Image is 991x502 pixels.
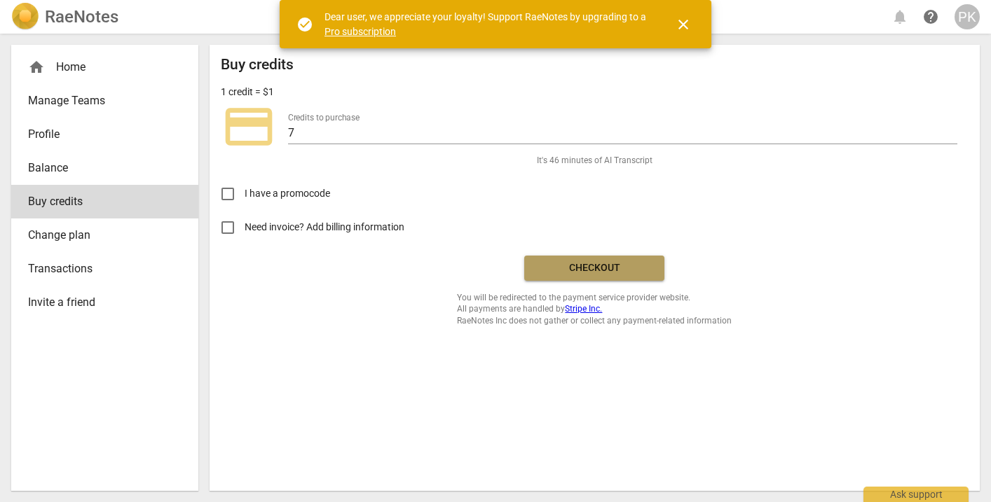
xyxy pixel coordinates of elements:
[28,294,170,311] span: Invite a friend
[28,59,45,76] span: home
[11,3,39,31] img: Logo
[45,7,118,27] h2: RaeNotes
[565,304,602,314] a: Stripe Inc.
[11,286,198,319] a: Invite a friend
[324,10,650,39] div: Dear user, we appreciate your loyalty! Support RaeNotes by upgrading to a
[245,220,406,235] span: Need invoice? Add billing information
[28,193,170,210] span: Buy credits
[535,261,653,275] span: Checkout
[324,26,396,37] a: Pro subscription
[11,84,198,118] a: Manage Teams
[675,16,692,33] span: close
[537,155,652,167] span: It's 46 minutes of AI Transcript
[28,227,170,244] span: Change plan
[28,260,170,277] span: Transactions
[28,160,170,176] span: Balance
[863,487,969,502] div: Ask support
[11,3,118,31] a: LogoRaeNotes
[245,186,330,201] span: I have a promocode
[28,59,170,76] div: Home
[457,292,732,327] span: You will be redirected to the payment service provider website. All payments are handled by RaeNo...
[288,113,360,122] label: Credits to purchase
[296,16,313,33] span: check_circle
[667,8,700,41] button: Close
[221,99,277,155] span: credit_card
[11,185,198,218] a: Buy credits
[922,8,939,25] span: help
[11,218,198,252] a: Change plan
[221,85,274,99] p: 1 credit = $1
[28,126,170,143] span: Profile
[955,4,980,29] button: PK
[918,4,943,29] a: Help
[11,151,198,185] a: Balance
[11,118,198,151] a: Profile
[11,50,198,84] div: Home
[524,256,664,281] button: Checkout
[28,92,170,109] span: Manage Teams
[11,252,198,286] a: Transactions
[221,56,294,74] h2: Buy credits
